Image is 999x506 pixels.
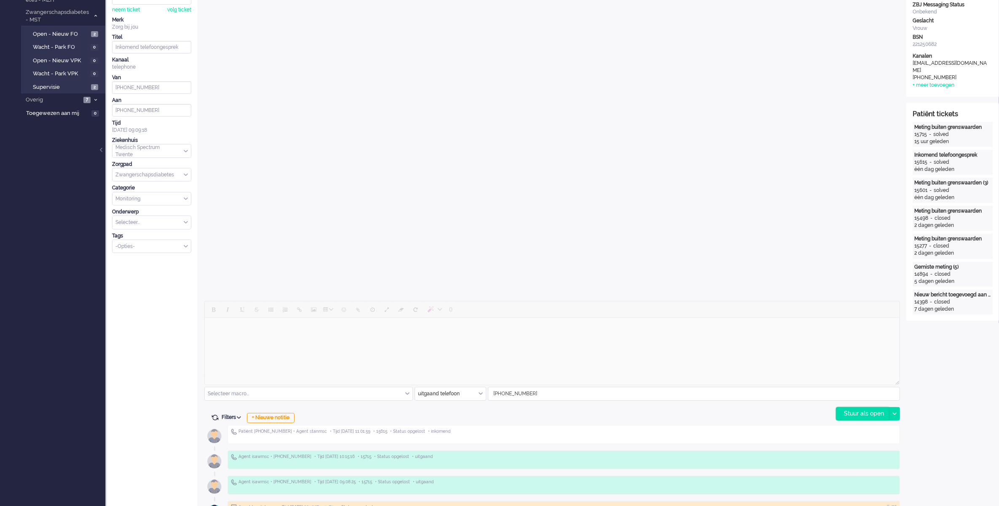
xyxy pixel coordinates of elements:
div: telephone [112,64,191,71]
span: Open - Nieuw VPK [33,57,88,65]
a: Open - Nieuw FO 2 [24,29,104,38]
div: Select Tags [112,240,191,253]
div: Meting buiten grenswaarden [914,208,991,215]
div: 15277 [914,242,927,250]
div: 14894 [914,271,928,278]
span: 0 [91,44,98,51]
div: closed [933,242,949,250]
div: [DATE] 09:09:18 [112,120,191,134]
div: één dag geleden [914,166,991,173]
div: Zorg bij jou [112,24,191,31]
a: Toegewezen aan mij 0 [24,108,105,117]
div: ZBJ Messaging Status [913,1,993,8]
span: 2 [91,31,98,37]
span: Supervisie [33,83,89,91]
div: - [927,131,933,138]
span: Wacht - Park VPK [33,70,88,78]
span: • Tijd [DATE] 11:01:59 [330,429,370,434]
span: • 15715 [359,479,372,485]
div: Kanalen [913,53,993,60]
div: - [927,187,934,194]
div: 14398 [914,298,928,306]
div: één dag geleden [914,194,991,201]
div: Vrouw [913,25,993,32]
div: - [928,215,935,222]
div: [EMAIL_ADDRESS][DOMAIN_NAME] [913,60,988,74]
span: 0 [91,58,98,64]
div: 221250682 [913,41,993,48]
div: 2 dagen geleden [914,250,991,257]
span: Open - Nieuw FO [33,30,89,38]
span: 2 [91,84,98,91]
span: Toegewezen aan mij [26,109,89,117]
div: 15615 [914,159,927,166]
div: closed [935,271,951,278]
div: Onderwerp [112,208,191,216]
div: Stuur als open [836,407,889,420]
div: Kanaal [112,56,191,64]
span: • 15615 [373,429,387,434]
div: - [928,271,935,278]
span: Agent isawmsc • [PHONE_NUMBER] [238,454,311,460]
div: Aan [112,97,191,104]
a: Wacht - Park FO 0 [24,42,104,51]
img: ic_telephone_grey.svg [231,479,237,485]
div: 15601 [914,187,927,194]
div: Inkomend telefoongesprek [914,152,991,159]
span: Zwangerschapsdiabetes - MST [24,8,90,24]
div: Titel [112,34,191,41]
span: Filters [222,414,244,420]
input: +31612345678 [488,387,900,400]
div: solved [934,187,949,194]
div: Merk [112,16,191,24]
a: Wacht - Park VPK 0 [24,69,104,78]
span: Agent isawmsc • [PHONE_NUMBER] [238,479,311,485]
div: [PHONE_NUMBER] [913,74,988,81]
div: BSN [913,34,993,41]
img: avatar [204,426,225,447]
div: 15498 [914,215,928,222]
span: 7 [83,97,91,103]
div: Ziekenhuis [112,137,191,144]
div: Zorgpad [112,161,191,168]
div: + Nieuwe notitie [247,413,295,423]
span: • Tijd [DATE] 10:15:16 [314,454,355,460]
div: Nieuw bericht toegevoegd aan gesprek [914,291,991,298]
span: • 15715 [358,454,371,460]
div: - [928,298,934,306]
a: Supervisie 2 [24,82,104,91]
div: solved [934,159,949,166]
div: Geslacht [913,17,993,24]
img: avatar [204,451,225,472]
div: 5 dagen geleden [914,278,991,285]
div: volg ticket [167,6,191,13]
div: 2 dagen geleden [914,222,991,229]
div: neem ticket [112,6,140,13]
body: Rich Text Area. Press ALT-0 for help. [3,3,691,18]
span: • inkomend [428,429,450,434]
div: Meting buiten grenswaarden (3) [914,179,991,186]
div: 15715 [914,131,927,138]
span: Patiënt [PHONE_NUMBER] • Agent stanmsc [238,429,327,434]
a: Open - Nieuw VPK 0 [24,56,104,65]
div: - [927,242,933,250]
span: • Tijd [DATE] 09:08:25 [314,479,356,485]
div: Meting buiten grenswaarden [914,235,991,242]
div: + meer toevoegen [913,82,954,89]
img: avatar [204,476,225,497]
div: 15 uur geleden [914,138,991,145]
img: ic_telephone_grey.svg [231,454,237,460]
span: • Status opgelost [374,454,409,460]
div: - [927,159,934,166]
div: Van [112,74,191,81]
div: 7 dagen geleden [914,306,991,313]
div: Onbekend [913,8,993,16]
div: Patiënt tickets [913,109,993,119]
span: • Status opgelost [375,479,410,485]
div: Tijd [112,120,191,127]
img: ic_telephone_grey.svg [231,429,237,435]
span: • Status opgelost [390,429,425,434]
span: Overig [24,96,81,104]
div: solved [933,131,949,138]
div: closed [935,215,951,222]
